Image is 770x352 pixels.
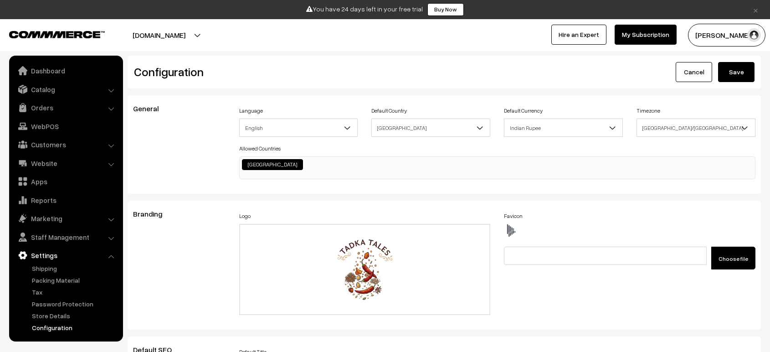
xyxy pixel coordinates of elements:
[749,4,762,15] a: ×
[134,65,437,79] h2: Configuration
[11,62,120,79] a: Dashboard
[30,323,120,332] a: Configuration
[11,210,120,227] a: Marketing
[372,120,490,136] span: India
[11,192,120,208] a: Reports
[637,119,755,137] span: Asia/Kolkata
[504,120,622,136] span: Indian Rupee
[3,3,767,16] div: You have 24 days left in your free trial
[239,145,281,153] label: Allowed Countries
[551,25,606,45] a: Hire an Expert
[637,107,660,115] label: Timezone
[504,107,543,115] label: Default Currency
[239,107,263,115] label: Language
[504,224,518,238] img: favicon.ico
[11,155,120,171] a: Website
[133,209,173,218] span: Branding
[11,118,120,135] a: WebPOS
[240,120,358,136] span: English
[719,255,748,262] span: Choose file
[11,99,120,116] a: Orders
[504,119,623,137] span: Indian Rupee
[747,28,761,42] img: user
[30,275,120,285] a: Packing Material
[30,299,120,309] a: Password Protection
[11,81,120,98] a: Catalog
[637,120,755,136] span: Asia/Kolkata
[427,3,464,16] a: Buy Now
[718,62,755,82] button: Save
[239,212,251,220] label: Logo
[11,136,120,153] a: Customers
[9,28,89,39] a: COMMMERCE
[30,287,120,297] a: Tax
[101,24,217,47] button: [DOMAIN_NAME]
[615,25,677,45] a: My Subscription
[30,311,120,321] a: Store Details
[676,62,712,82] a: Cancel
[504,212,523,220] label: Favicon
[30,264,120,273] a: Shipping
[371,119,490,137] span: India
[11,173,120,190] a: Apps
[133,104,169,113] span: General
[11,247,120,264] a: Settings
[242,159,303,170] li: India
[11,229,120,245] a: Staff Management
[688,24,765,47] button: [PERSON_NAME]
[239,119,358,137] span: English
[9,31,105,38] img: COMMMERCE
[371,107,407,115] label: Default Country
